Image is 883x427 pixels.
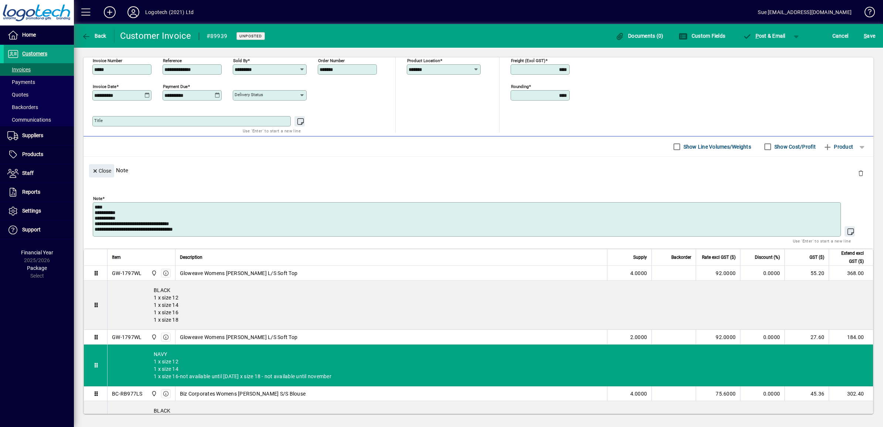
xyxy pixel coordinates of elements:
a: Quotes [4,88,74,101]
td: 302.40 [829,386,873,401]
mat-label: Product location [407,58,440,63]
mat-hint: Use 'Enter' to start a new line [243,126,301,135]
app-page-header-button: Close [87,167,116,174]
mat-label: Freight (excl GST) [511,58,545,63]
span: 4.0000 [630,270,647,277]
mat-hint: Use 'Enter' to start a new line [793,237,851,245]
td: 27.60 [784,330,829,345]
span: Central [149,390,158,398]
span: Unposted [239,34,262,38]
button: Profile [122,6,145,19]
span: Discount (%) [755,253,780,261]
a: Reports [4,183,74,201]
button: Custom Fields [677,29,727,43]
button: Post & Email [739,29,789,43]
span: S [864,33,867,39]
span: Financial Year [21,250,53,255]
span: Products [22,151,43,157]
td: 55.20 [784,266,829,281]
span: Backorder [671,253,691,261]
span: Biz Corporates Womens [PERSON_NAME] S/S Blouse [180,390,306,397]
label: Show Line Volumes/Weights [682,143,751,150]
span: Documents (0) [616,33,664,39]
span: Quotes [7,92,28,98]
a: Settings [4,202,74,220]
td: 0.0000 [740,266,784,281]
app-page-header-button: Back [74,29,115,43]
div: BLACK 1 x size 12 1 x size 14 1 x size 16 1 x size 18 [108,281,873,329]
a: Home [4,26,74,44]
td: 45.36 [784,386,829,401]
button: Back [80,29,108,43]
button: Add [98,6,122,19]
div: Customer Invoice [120,30,191,42]
span: Back [82,33,106,39]
a: Support [4,221,74,239]
span: Settings [22,208,41,214]
span: GST ($) [809,253,824,261]
span: Backorders [7,104,38,110]
div: #89939 [207,30,228,42]
span: ave [864,30,875,42]
div: 92.0000 [700,270,736,277]
button: Save [862,29,877,43]
span: Extend excl GST ($) [833,249,864,265]
div: 92.0000 [700,333,736,341]
span: Gloweave Womens [PERSON_NAME] L/S Soft Top [180,333,298,341]
mat-label: Payment due [163,84,188,89]
mat-label: Invoice date [93,84,116,89]
span: ost & Email [743,33,785,39]
a: Backorders [4,101,74,113]
a: Products [4,145,74,164]
button: Delete [852,164,870,182]
a: Communications [4,113,74,126]
span: Invoices [7,67,31,72]
a: Knowledge Base [859,1,874,26]
span: Payments [7,79,35,85]
span: Staff [22,170,34,176]
mat-label: Note [93,196,102,201]
mat-label: Title [94,118,103,123]
span: Home [22,32,36,38]
mat-label: Order number [318,58,345,63]
span: Close [92,165,111,177]
div: GW-1797WL [112,270,142,277]
mat-label: Rounding [511,84,529,89]
a: Staff [4,164,74,183]
span: Central [149,269,158,277]
td: 0.0000 [740,386,784,401]
td: 0.0000 [740,330,784,345]
span: Supply [633,253,647,261]
div: 75.6000 [700,390,736,397]
span: Product [823,141,853,153]
div: NAVY 1 x size 12 1 x size 14 1 x size 16-not available until [DATE] x size 18 - not available unt... [108,345,873,386]
button: Close [89,164,114,177]
span: Item [112,253,121,261]
mat-label: Delivery status [235,92,263,97]
td: 368.00 [829,266,873,281]
div: Note [83,157,873,184]
span: Cancel [832,30,849,42]
mat-label: Invoice number [93,58,122,63]
label: Show Cost/Profit [773,143,816,150]
span: Support [22,227,41,233]
span: Gloweave Womens [PERSON_NAME] L/S Soft Top [180,270,298,277]
td: 184.00 [829,330,873,345]
span: Custom Fields [679,33,725,39]
button: Cancel [831,29,850,43]
span: Customers [22,51,47,57]
span: P [756,33,759,39]
span: Rate excl GST ($) [702,253,736,261]
button: Product [819,140,857,153]
span: 4.0000 [630,390,647,397]
a: Suppliers [4,126,74,145]
a: Invoices [4,63,74,76]
span: 2.0000 [630,333,647,341]
span: Communications [7,117,51,123]
span: Reports [22,189,40,195]
mat-label: Reference [163,58,182,63]
span: Suppliers [22,132,43,138]
app-page-header-button: Delete [852,170,870,176]
div: BC-RB977LS [112,390,143,397]
span: Description [180,253,202,261]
